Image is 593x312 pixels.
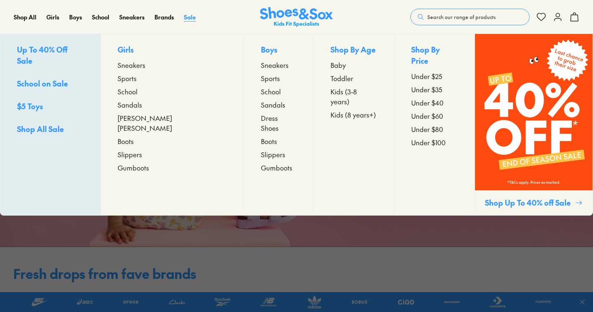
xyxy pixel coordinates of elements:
[411,137,458,147] a: Under $100
[92,13,109,22] a: School
[261,86,297,96] a: School
[17,123,84,136] a: Shop All Sale
[475,34,593,190] img: SNS_WEBASSETS_GRID_1080x1440_3.png
[118,73,137,83] span: Sports
[411,71,458,81] a: Under $25
[330,110,377,120] a: Kids (8 years+)
[485,197,572,208] p: Shop Up To 40% off Sale
[261,136,297,146] a: Boots
[411,111,458,121] a: Under $60
[17,124,64,134] span: Shop All Sale
[17,101,84,113] a: $5 Toys
[119,13,145,21] span: Sneakers
[118,149,227,159] a: Slippers
[410,9,530,25] button: Search our range of products
[119,13,145,22] a: Sneakers
[261,60,289,70] span: Sneakers
[118,149,142,159] span: Slippers
[118,100,142,110] span: Sandals
[17,44,67,66] span: Up To 40% Off Sale
[261,100,285,110] span: Sandals
[411,84,442,94] span: Under $35
[46,13,59,22] a: Girls
[17,78,84,91] a: School on Sale
[330,60,377,70] a: Baby
[154,13,174,21] span: Brands
[154,13,174,22] a: Brands
[118,86,137,96] span: School
[261,44,297,57] p: Boys
[260,7,333,27] a: Shoes & Sox
[118,44,227,57] p: Girls
[261,136,277,146] span: Boots
[118,136,227,146] a: Boots
[475,34,593,215] a: Shop Up To 40% off Sale
[118,60,227,70] a: Sneakers
[330,44,377,57] p: Shop By Age
[261,100,297,110] a: Sandals
[14,13,36,22] a: Shop All
[411,124,458,134] a: Under $80
[118,163,227,173] a: Gumboots
[411,84,458,94] a: Under $35
[261,149,285,159] span: Slippers
[261,163,297,173] a: Gumboots
[118,136,134,146] span: Boots
[261,113,297,133] a: Dress Shoes
[17,44,84,68] a: Up To 40% Off Sale
[92,13,109,21] span: School
[118,60,145,70] span: Sneakers
[118,100,227,110] a: Sandals
[261,60,297,70] a: Sneakers
[261,73,280,83] span: Sports
[46,13,59,21] span: Girls
[17,101,43,111] span: $5 Toys
[261,149,297,159] a: Slippers
[411,71,442,81] span: Under $25
[411,98,444,108] span: Under $40
[330,73,353,83] span: Toddler
[118,73,227,83] a: Sports
[411,137,446,147] span: Under $100
[411,111,443,121] span: Under $60
[184,13,196,21] span: Sale
[17,78,68,89] span: School on Sale
[411,44,458,68] p: Shop By Price
[261,73,297,83] a: Sports
[260,7,333,27] img: SNS_Logo_Responsive.svg
[118,86,227,96] a: School
[69,13,82,21] span: Boys
[411,124,443,134] span: Under $80
[261,86,281,96] span: School
[330,73,377,83] a: Toddler
[69,13,82,22] a: Boys
[330,110,376,120] span: Kids (8 years+)
[184,13,196,22] a: Sale
[261,163,292,173] span: Gumboots
[330,86,377,106] a: Kids (3-8 years)
[14,13,36,21] span: Shop All
[118,113,227,133] a: [PERSON_NAME] [PERSON_NAME]
[411,98,458,108] a: Under $40
[118,163,149,173] span: Gumboots
[330,60,346,70] span: Baby
[427,13,496,21] span: Search our range of products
